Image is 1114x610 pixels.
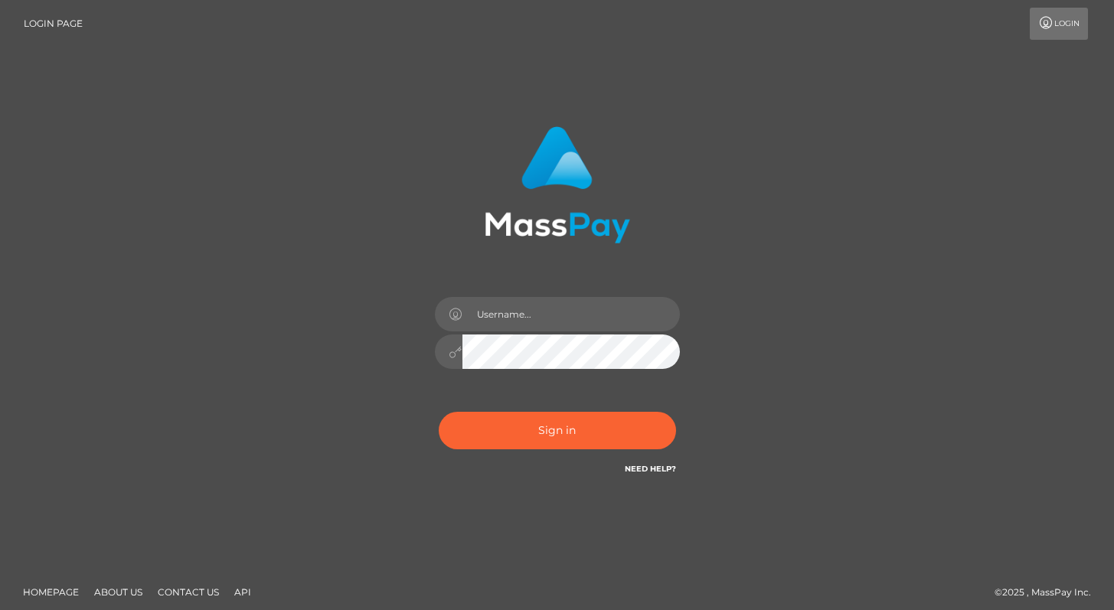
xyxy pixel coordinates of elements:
a: Login Page [24,8,83,40]
input: Username... [462,297,680,331]
a: API [228,580,257,604]
a: About Us [88,580,149,604]
div: © 2025 , MassPay Inc. [995,584,1103,601]
a: Homepage [17,580,85,604]
button: Sign in [439,412,676,449]
a: Need Help? [625,464,676,474]
a: Login [1030,8,1088,40]
img: MassPay Login [485,126,630,243]
a: Contact Us [152,580,225,604]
